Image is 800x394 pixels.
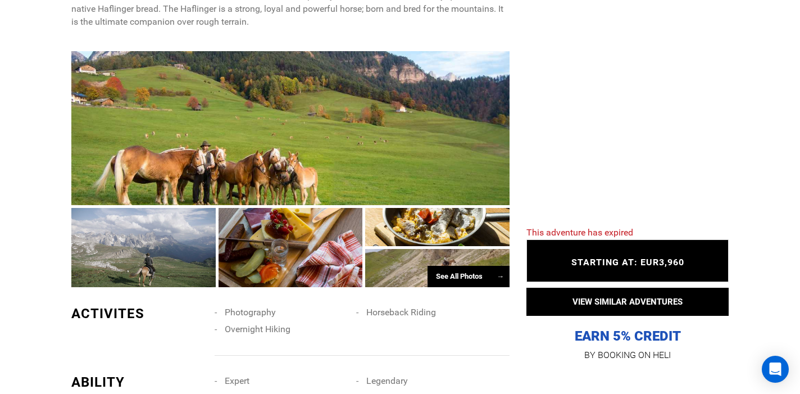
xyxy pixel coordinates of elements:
[71,373,206,392] div: ABILITY
[497,272,504,280] span: →
[526,347,729,363] p: BY BOOKING ON HELI
[225,324,290,334] span: Overnight Hiking
[225,307,276,318] span: Photography
[428,266,510,288] div: See All Photos
[762,356,789,383] div: Open Intercom Messenger
[526,288,729,316] button: VIEW SIMILAR ADVENTURES
[526,227,633,238] span: This adventure has expired
[71,304,206,323] div: ACTIVITES
[366,307,436,318] span: Horseback Riding
[366,375,408,386] span: Legendary
[571,257,684,268] span: STARTING AT: EUR3,960
[225,375,249,386] span: Expert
